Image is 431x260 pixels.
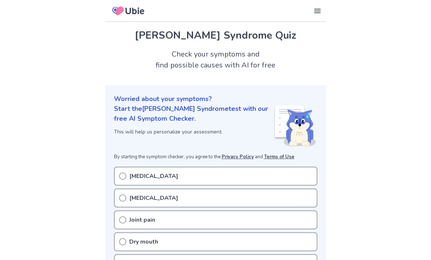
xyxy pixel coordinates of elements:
img: Shiba [274,105,316,146]
h2: Check your symptoms and find possible causes with AI for free [105,49,326,71]
p: By starting the symptom checker, you agree to the and [114,154,317,161]
p: This will help us personalize your assessment. [114,128,274,136]
p: [MEDICAL_DATA] [129,172,178,181]
h1: [PERSON_NAME] Syndrome Quiz [114,28,317,43]
a: Terms of Use [264,154,294,160]
p: Worried about your symptoms? [114,94,317,104]
a: Privacy Policy [222,154,254,160]
p: Start the [PERSON_NAME] Syndrome test with our free AI Symptom Checker. [114,104,274,124]
p: Joint pain [129,216,155,224]
p: [MEDICAL_DATA] [129,194,178,202]
p: Dry mouth [129,237,158,246]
